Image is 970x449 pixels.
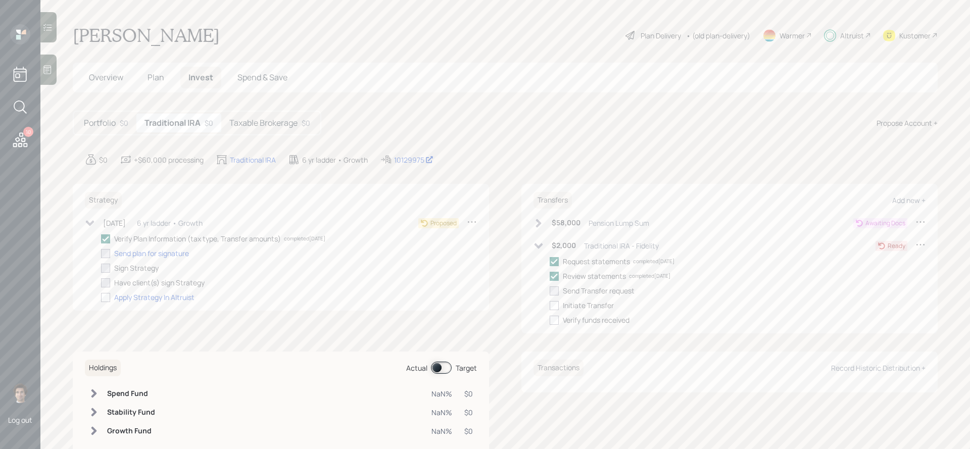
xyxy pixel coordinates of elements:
[552,241,576,250] h6: $2,000
[114,292,195,303] div: Apply Strategy In Altruist
[563,256,630,267] div: Request statements
[114,263,159,273] div: Sign Strategy
[780,30,805,41] div: Warmer
[589,218,649,228] div: Pension Lump Sum
[892,195,926,205] div: Add new +
[89,72,123,83] span: Overview
[456,363,477,373] div: Target
[641,30,681,41] div: Plan Delivery
[431,426,452,436] div: NaN%
[84,118,116,128] h5: Portfolio
[899,30,931,41] div: Kustomer
[633,258,674,265] div: completed [DATE]
[406,363,427,373] div: Actual
[85,192,122,209] h6: Strategy
[686,30,750,41] div: • (old plan-delivery)
[584,240,659,251] div: Traditional IRA - Fidelity
[430,219,457,228] div: Proposed
[107,427,155,435] h6: Growth Fund
[629,272,670,280] div: completed [DATE]
[464,426,473,436] div: $0
[73,24,220,46] h1: [PERSON_NAME]
[533,192,572,209] h6: Transfers
[533,360,584,376] h6: Transactions
[563,300,614,311] div: Initiate Transfer
[134,155,204,165] div: +$60,000 processing
[302,155,368,165] div: 6 yr ladder • Growth
[284,235,325,242] div: completed [DATE]
[831,363,926,373] div: Record Historic Distribution +
[205,118,213,128] div: $0
[103,218,126,228] div: [DATE]
[10,383,30,403] img: harrison-schaefer-headshot-2.png
[464,407,473,418] div: $0
[23,127,33,137] div: 10
[230,155,276,165] div: Traditional IRA
[865,219,905,228] div: Awaiting Docs
[877,118,938,128] div: Propose Account +
[431,388,452,399] div: NaN%
[114,248,189,259] div: Send plan for signature
[137,218,203,228] div: 6 yr ladder • Growth
[144,118,201,128] h5: Traditional IRA
[563,271,626,281] div: Review statements
[229,118,298,128] h5: Taxable Brokerage
[85,360,121,376] h6: Holdings
[99,155,108,165] div: $0
[237,72,287,83] span: Spend & Save
[888,241,905,251] div: Ready
[148,72,164,83] span: Plan
[107,408,155,417] h6: Stability Fund
[840,30,864,41] div: Altruist
[302,118,310,128] div: $0
[563,315,629,325] div: Verify funds received
[431,407,452,418] div: NaN%
[8,415,32,425] div: Log out
[394,155,433,165] div: 10129975
[114,233,281,244] div: Verify Plan Information (tax type, Transfer amounts)
[563,285,635,296] div: Send Transfer request
[188,72,213,83] span: Invest
[552,219,580,227] h6: $58,000
[114,277,205,288] div: Have client(s) sign Strategy
[107,389,155,398] h6: Spend Fund
[464,388,473,399] div: $0
[120,118,128,128] div: $0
